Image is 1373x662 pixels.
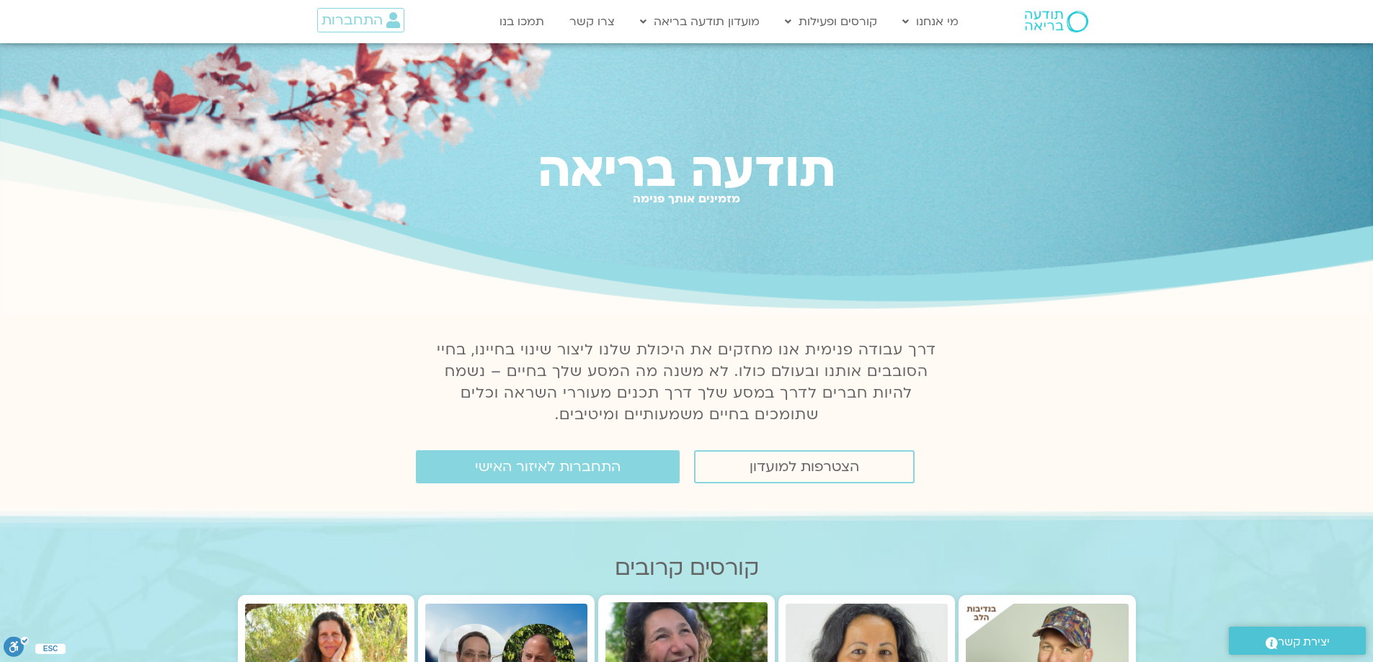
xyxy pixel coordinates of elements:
a: מועדון תודעה בריאה [633,8,767,35]
span: הצטרפות למועדון [750,459,859,475]
p: דרך עבודה פנימית אנו מחזקים את היכולת שלנו ליצור שינוי בחיינו, בחיי הסובבים אותנו ובעולם כולו. לא... [429,339,945,426]
img: תודעה בריאה [1025,11,1088,32]
span: התחברות לאיזור האישי [475,459,621,475]
a: קורסים ופעילות [778,8,884,35]
a: הצטרפות למועדון [694,450,915,483]
a: התחברות [317,8,404,32]
h2: קורסים קרובים [238,555,1136,581]
a: תמכו בנו [492,8,551,35]
a: יצירת קשר [1229,627,1366,655]
a: צרו קשר [562,8,622,35]
a: התחברות לאיזור האישי [416,450,680,483]
a: מי אנחנו [895,8,966,35]
span: יצירת קשר [1278,632,1330,652]
span: התחברות [321,12,383,28]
